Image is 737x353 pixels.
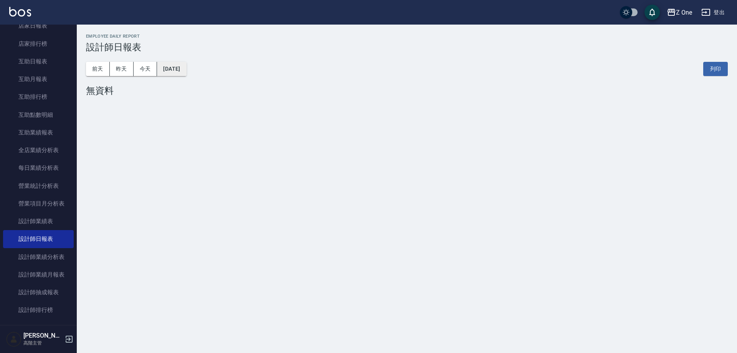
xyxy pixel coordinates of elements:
img: Person [6,331,21,347]
a: 設計師業績分析表 [3,248,74,266]
a: 互助點數明細 [3,106,74,124]
button: 前天 [86,62,110,76]
h5: [PERSON_NAME] [23,332,63,340]
a: 設計師排行榜 [3,301,74,319]
h3: 設計師日報表 [86,42,728,53]
a: 店家排行榜 [3,35,74,53]
img: Logo [9,7,31,17]
a: 設計師業績表 [3,212,74,230]
a: 互助排行榜 [3,88,74,106]
a: 設計師抽成報表 [3,283,74,301]
h2: Employee Daily Report [86,34,728,39]
a: 每日業績分析表 [3,159,74,177]
button: 列印 [703,62,728,76]
div: Z One [676,8,692,17]
p: 高階主管 [23,340,63,346]
button: 登出 [698,5,728,20]
div: 無資料 [86,85,728,96]
a: 設計師日報表 [3,230,74,248]
a: 互助業績報表 [3,124,74,141]
a: 商品銷售排行榜 [3,319,74,337]
a: 營業統計分析表 [3,177,74,195]
a: 互助日報表 [3,53,74,70]
button: Z One [664,5,695,20]
button: [DATE] [157,62,186,76]
a: 設計師業績月報表 [3,266,74,283]
a: 店家日報表 [3,17,74,35]
a: 營業項目月分析表 [3,195,74,212]
a: 全店業績分析表 [3,141,74,159]
button: 今天 [134,62,157,76]
button: save [644,5,660,20]
a: 互助月報表 [3,70,74,88]
button: 昨天 [110,62,134,76]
